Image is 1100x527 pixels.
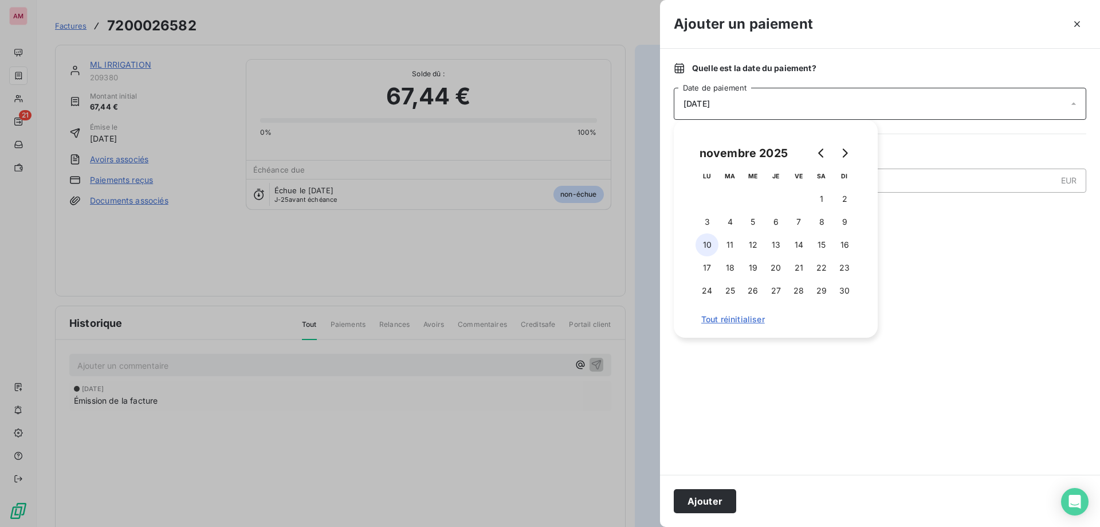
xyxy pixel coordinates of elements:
[741,233,764,256] button: 12
[833,210,856,233] button: 9
[741,165,764,188] th: mercredi
[787,210,810,233] button: 7
[674,202,1086,213] span: Nouveau solde dû :
[1061,488,1089,516] div: Open Intercom Messenger
[741,279,764,302] button: 26
[696,279,718,302] button: 24
[718,279,741,302] button: 25
[701,315,850,324] span: Tout réinitialiser
[810,210,833,233] button: 8
[741,210,764,233] button: 5
[683,99,710,108] span: [DATE]
[833,279,856,302] button: 30
[741,256,764,279] button: 19
[692,63,816,74] span: Quelle est la date du paiement ?
[718,256,741,279] button: 18
[810,142,833,165] button: Go to previous month
[833,188,856,210] button: 2
[833,142,856,165] button: Go to next month
[764,165,787,188] th: jeudi
[696,144,792,162] div: novembre 2025
[810,256,833,279] button: 22
[833,165,856,188] th: dimanche
[810,233,833,256] button: 15
[787,279,810,302] button: 28
[787,165,810,188] th: vendredi
[764,256,787,279] button: 20
[764,210,787,233] button: 6
[696,210,718,233] button: 3
[674,489,736,513] button: Ajouter
[696,256,718,279] button: 17
[833,256,856,279] button: 23
[810,165,833,188] th: samedi
[764,233,787,256] button: 13
[764,279,787,302] button: 27
[718,165,741,188] th: mardi
[833,233,856,256] button: 16
[787,256,810,279] button: 21
[696,165,718,188] th: lundi
[810,188,833,210] button: 1
[787,233,810,256] button: 14
[718,233,741,256] button: 11
[696,233,718,256] button: 10
[810,279,833,302] button: 29
[718,210,741,233] button: 4
[674,14,813,34] h3: Ajouter un paiement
